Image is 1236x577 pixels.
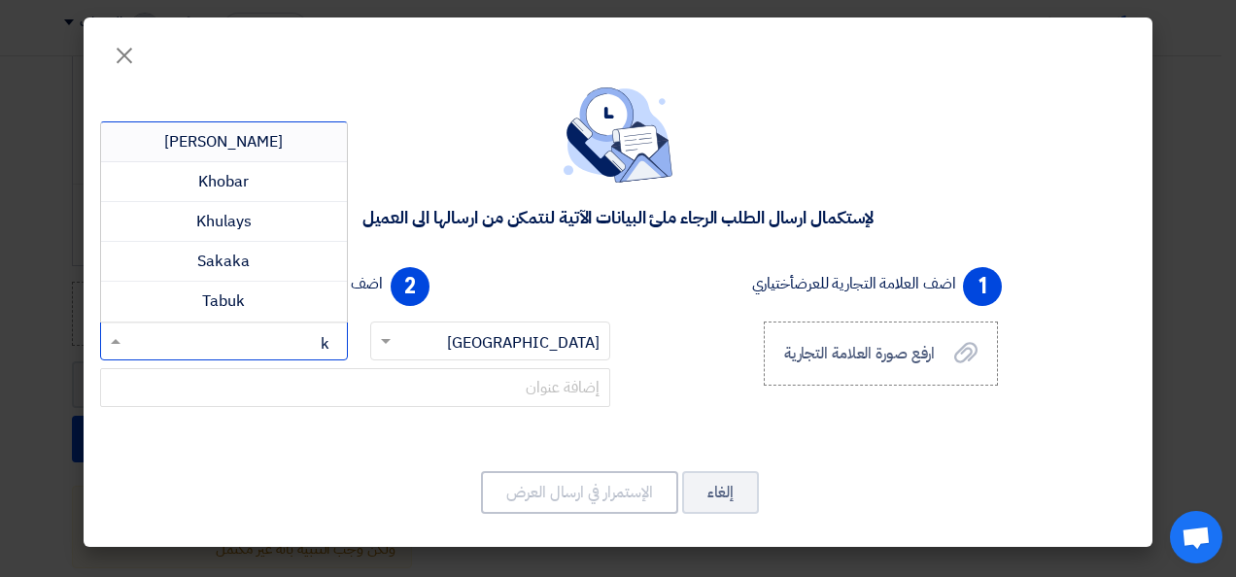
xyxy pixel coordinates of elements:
[97,31,152,70] button: Close
[1170,511,1222,563] div: Open chat
[198,170,249,193] span: Khobar
[362,206,875,228] div: لإستكمال ارسال الطلب الرجاء ملئ البيانات الآتية لنتمكن من ارسالها الى العميل
[196,210,252,233] span: Khulays
[564,87,672,183] img: empty_state_contact.svg
[113,25,136,84] span: ×
[202,289,245,313] span: Tabuk
[682,471,759,514] button: إلغاء
[481,471,678,514] button: الإستمرار في ارسال العرض
[164,130,283,153] span: [PERSON_NAME]
[100,368,610,407] input: إضافة عنوان
[963,267,1002,306] span: 1
[752,272,794,295] span: أختياري
[391,267,429,306] span: 2
[784,342,936,365] span: ارفع صورة العلامة التجارية
[752,272,956,295] label: اضف العلامة التجارية للعرض
[197,250,250,273] span: Sakaka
